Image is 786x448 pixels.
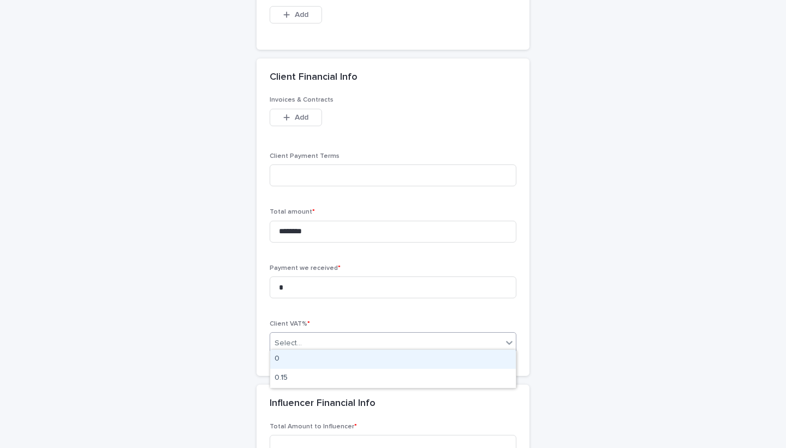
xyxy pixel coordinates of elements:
span: Payment we received [270,265,341,272]
span: Client VAT% [270,321,310,327]
h2: Client Financial Info [270,72,358,84]
div: 0.15 [270,369,516,388]
span: Client Payment Terms [270,153,340,160]
div: Select... [275,338,302,349]
button: Add [270,6,322,23]
button: Add [270,109,322,126]
h2: Influencer Financial Info [270,398,376,410]
span: Add [295,114,308,121]
div: 0 [270,350,516,369]
span: Total amount [270,209,315,215]
span: Total Amount to Influencer [270,423,357,430]
span: Add [295,11,308,19]
span: Invoices & Contracts [270,97,334,103]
